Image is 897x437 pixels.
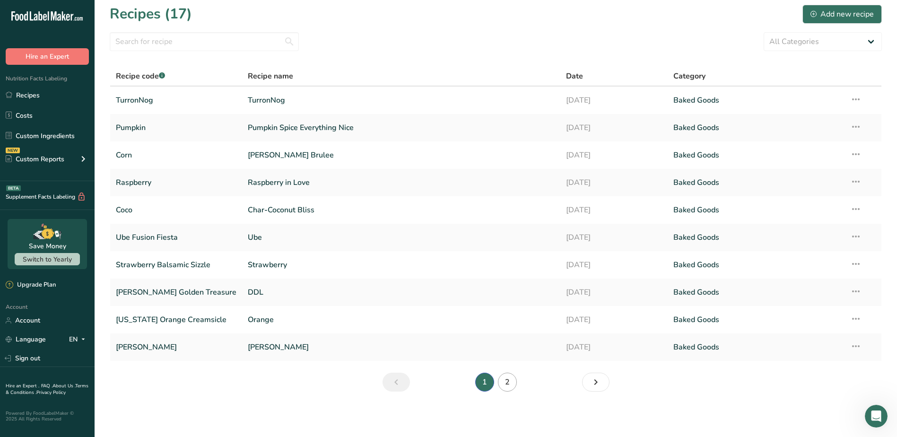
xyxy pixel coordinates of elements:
span: Switch to Yearly [23,255,72,264]
a: Terms & Conditions . [6,383,88,396]
div: NEW [6,148,20,153]
a: Orange [248,310,555,330]
a: Strawberry Balsamic Sizzle [116,255,236,275]
button: Switch to Yearly [15,253,80,265]
a: [DATE] [566,310,662,330]
a: Pumpkin Spice Everything Nice [248,118,555,138]
a: Baked Goods [673,227,839,247]
a: About Us . [52,383,75,389]
a: Language [6,331,46,348]
a: DDL [248,282,555,302]
a: [DATE] [566,337,662,357]
a: Raspberry [116,173,236,192]
a: Raspberry in Love [248,173,555,192]
a: [PERSON_NAME] Brulee [248,145,555,165]
div: Add new recipe [810,9,874,20]
a: Char-Coconut Bliss [248,200,555,220]
a: [PERSON_NAME] [116,337,236,357]
span: Recipe code [116,71,165,81]
input: Search for recipe [110,32,299,51]
a: Baked Goods [673,255,839,275]
a: TurronNog [248,90,555,110]
a: [PERSON_NAME] Golden Treasure [116,282,236,302]
a: Next page [582,373,610,392]
div: Save Money [29,241,66,251]
a: Corn [116,145,236,165]
a: Baked Goods [673,118,839,138]
a: [DATE] [566,282,662,302]
a: Hire an Expert . [6,383,39,389]
div: EN [69,334,89,345]
a: [DATE] [566,227,662,247]
a: Ube Fusion Fiesta [116,227,236,247]
div: Custom Reports [6,154,64,164]
a: [US_STATE] Orange Creamsicle [116,310,236,330]
a: Coco [116,200,236,220]
a: [DATE] [566,90,662,110]
a: Ube [248,227,555,247]
a: FAQ . [41,383,52,389]
a: [DATE] [566,118,662,138]
div: BETA [6,185,21,191]
a: [DATE] [566,173,662,192]
span: Recipe name [248,70,293,82]
iframe: Intercom live chat [865,405,888,428]
a: Privacy Policy [36,389,66,396]
a: Baked Goods [673,90,839,110]
a: TurronNog [116,90,236,110]
a: Strawberry [248,255,555,275]
span: Category [673,70,705,82]
a: [DATE] [566,255,662,275]
button: Hire an Expert [6,48,89,65]
a: [DATE] [566,200,662,220]
span: Date [566,70,583,82]
a: Baked Goods [673,200,839,220]
a: Baked Goods [673,145,839,165]
a: [DATE] [566,145,662,165]
a: Baked Goods [673,282,839,302]
a: [PERSON_NAME] [248,337,555,357]
a: Pumpkin [116,118,236,138]
button: Add new recipe [802,5,882,24]
div: Powered By FoodLabelMaker © 2025 All Rights Reserved [6,411,89,422]
a: Baked Goods [673,173,839,192]
a: Previous page [383,373,410,392]
div: Upgrade Plan [6,280,56,290]
a: Page 2. [498,373,517,392]
a: Baked Goods [673,337,839,357]
h1: Recipes (17) [110,3,192,25]
a: Baked Goods [673,310,839,330]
